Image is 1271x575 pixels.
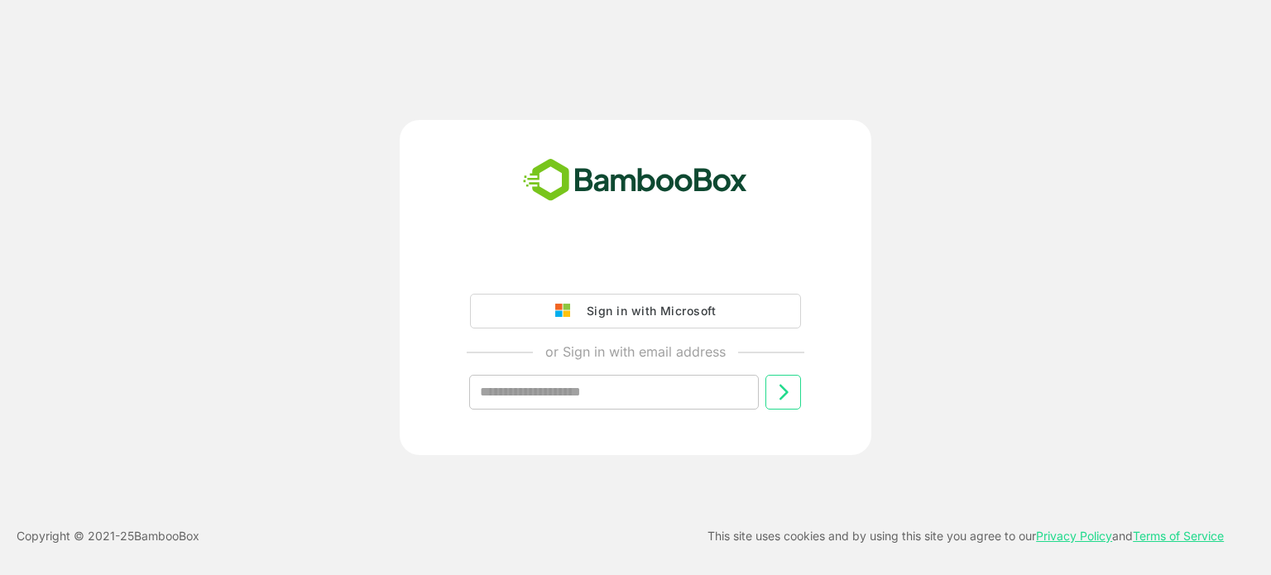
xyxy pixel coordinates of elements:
[545,342,726,362] p: or Sign in with email address
[17,526,199,546] p: Copyright © 2021- 25 BambooBox
[1036,529,1112,543] a: Privacy Policy
[470,294,801,328] button: Sign in with Microsoft
[1133,529,1224,543] a: Terms of Service
[707,526,1224,546] p: This site uses cookies and by using this site you agree to our and
[514,153,756,208] img: bamboobox
[555,304,578,319] img: google
[578,300,716,322] div: Sign in with Microsoft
